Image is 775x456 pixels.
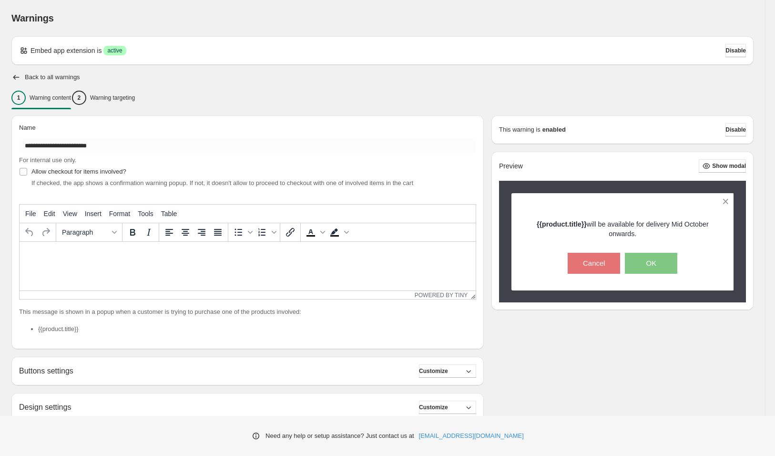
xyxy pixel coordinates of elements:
[254,224,278,240] div: Numbered list
[38,324,476,334] li: {{product.title}}
[419,401,476,414] button: Customize
[31,168,126,175] span: Allow checkout for items involved?
[537,220,587,228] strong: {{product.title}}
[124,224,141,240] button: Bold
[38,224,54,240] button: Redo
[138,210,153,218] span: Tools
[19,403,71,412] h2: Design settings
[542,125,566,135] strong: enabled
[725,44,746,57] button: Disable
[725,123,746,136] button: Disable
[326,224,350,240] div: Background color
[194,224,210,240] button: Align right
[419,404,448,411] span: Customize
[25,73,80,81] h2: Back to all warnings
[90,94,135,102] p: Warning targeting
[31,46,102,55] p: Embed app extension is
[230,224,254,240] div: Bullet list
[63,210,77,218] span: View
[282,224,298,240] button: Insert/edit link
[19,307,476,317] p: This message is shown in a popup when a customer is trying to purchase one of the products involved:
[303,224,326,240] div: Text color
[568,253,620,274] button: Cancel
[161,210,177,218] span: Table
[699,159,746,173] button: Show modal
[11,91,26,105] div: 1
[415,292,468,299] a: Powered by Tiny
[85,210,102,218] span: Insert
[19,124,36,131] span: Name
[58,224,120,240] button: Formats
[468,291,476,299] div: Resize
[19,366,73,375] h2: Buttons settings
[72,88,135,108] button: 2Warning targeting
[20,242,476,290] iframe: Rich Text Area
[419,431,524,441] a: [EMAIL_ADDRESS][DOMAIN_NAME]
[499,125,540,135] p: This warning is
[25,210,36,218] span: File
[19,156,76,164] span: For internal use only.
[725,126,746,134] span: Disable
[528,219,717,238] p: will be available for delivery Mid October onwards.
[107,47,122,54] span: active
[419,367,448,375] span: Customize
[499,162,523,170] h2: Preview
[177,224,194,240] button: Align center
[11,88,71,108] button: 1Warning content
[625,253,677,274] button: OK
[161,224,177,240] button: Align left
[141,224,157,240] button: Italic
[725,47,746,54] span: Disable
[30,94,71,102] p: Warning content
[712,162,746,170] span: Show modal
[72,91,86,105] div: 2
[31,179,413,187] span: If checked, the app shows a confirmation warning popup. If not, it doesn't allow to proceed to ch...
[44,210,55,218] span: Edit
[21,224,38,240] button: Undo
[62,228,109,236] span: Paragraph
[11,13,54,23] span: Warnings
[210,224,226,240] button: Justify
[419,364,476,378] button: Customize
[109,210,130,218] span: Format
